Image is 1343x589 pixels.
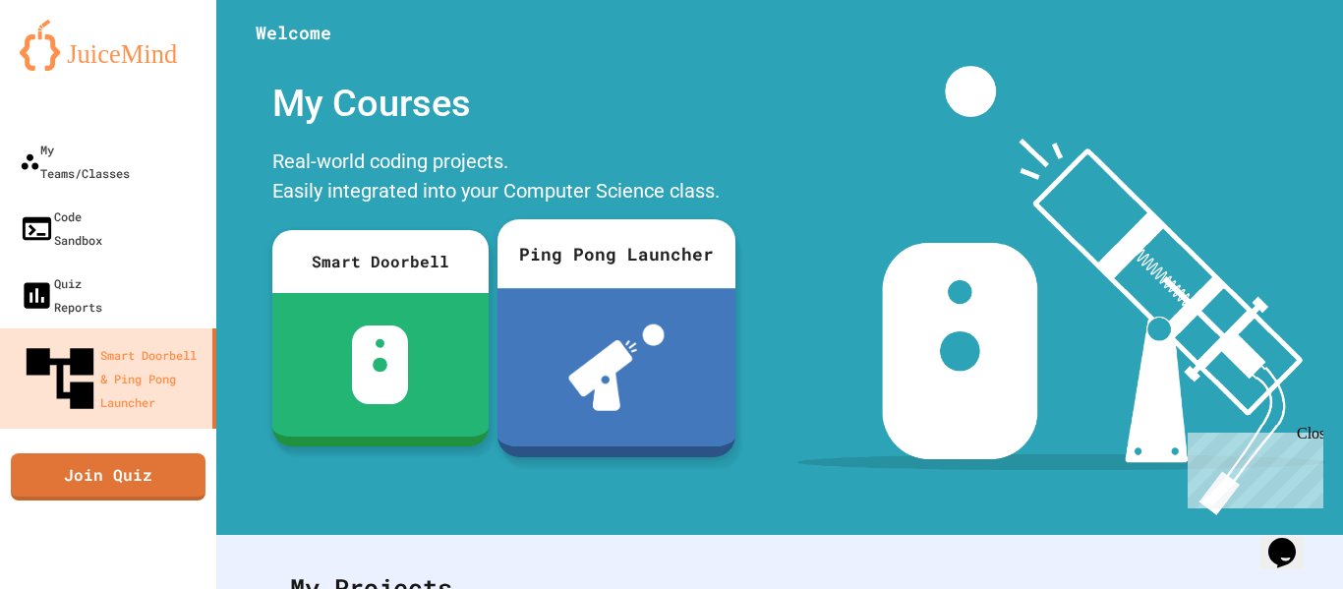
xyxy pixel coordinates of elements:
a: Join Quiz [11,453,205,501]
div: Smart Doorbell & Ping Pong Launcher [20,338,204,419]
div: Smart Doorbell [272,230,489,293]
div: Ping Pong Launcher [497,219,735,288]
div: Chat with us now!Close [8,8,136,125]
iframe: chat widget [1180,425,1323,508]
div: Quiz Reports [20,271,102,319]
img: banner-image-my-projects.png [797,66,1324,515]
div: Real-world coding projects. Easily integrated into your Computer Science class. [263,142,734,215]
img: logo-orange.svg [20,20,197,71]
div: My Teams/Classes [20,138,130,185]
img: ppl-with-ball.png [568,324,665,411]
img: sdb-white.svg [352,325,408,404]
iframe: chat widget [1260,510,1323,569]
div: My Courses [263,66,734,142]
div: Code Sandbox [20,205,102,252]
